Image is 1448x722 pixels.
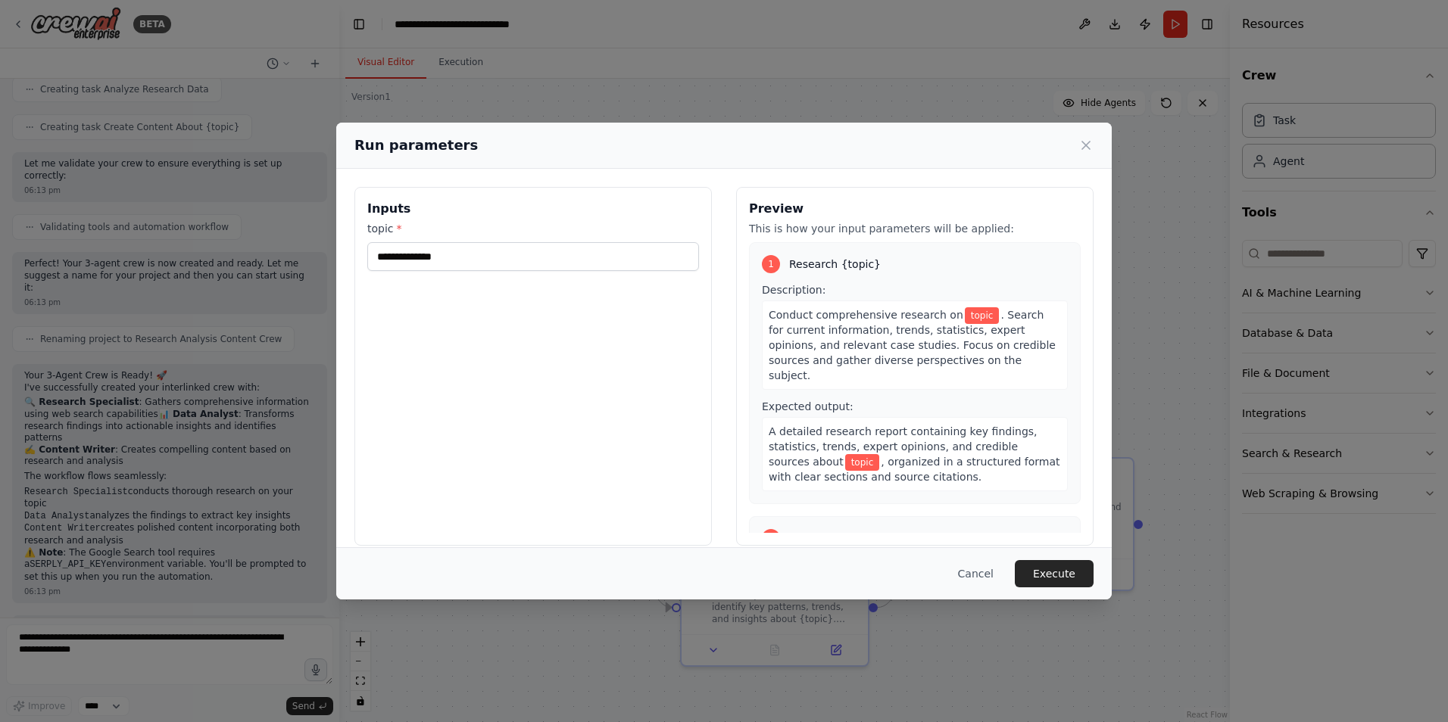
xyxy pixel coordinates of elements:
span: A detailed research report containing key findings, statistics, trends, expert opinions, and cred... [769,425,1038,468]
span: , organized in a structured format with clear sections and source citations. [769,456,1060,483]
h2: Run parameters [354,135,478,156]
span: Conduct comprehensive research on [769,309,963,321]
button: Cancel [946,560,1006,587]
button: Execute [1015,560,1094,587]
p: This is how your input parameters will be applied: [749,221,1081,236]
span: Description: [762,284,825,296]
span: . Search for current information, trends, statistics, expert opinions, and relevant case studies.... [769,309,1056,381]
div: 2 [762,529,780,547]
h3: Inputs [367,200,699,218]
span: Expected output: [762,400,854,412]
div: 1 [762,255,780,273]
span: Research {topic} [789,257,881,272]
span: Analyze Research Data [789,531,912,546]
label: topic [367,221,699,236]
span: Variable: topic [965,307,1000,324]
span: Variable: topic [845,454,880,471]
h3: Preview [749,200,1081,218]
